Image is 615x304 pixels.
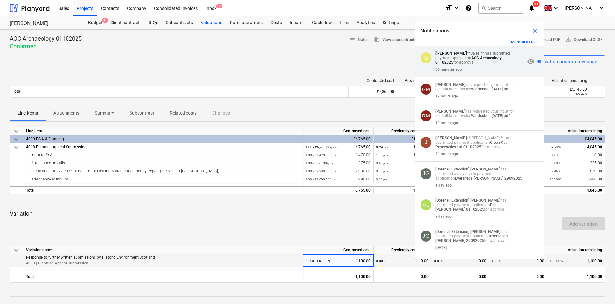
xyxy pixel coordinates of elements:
small: 65.42% [576,92,587,96]
div: 225.00 [550,159,602,167]
span: keyboard_arrow_down [13,127,20,135]
p: has submitted an invoice to payment application [435,167,525,180]
strong: [[PERSON_NAME]] [435,136,467,140]
div: Total [23,270,303,282]
strong: Green Cat Renewables Ltd 01102025 [435,140,507,149]
span: keyboard_arrow_down [13,135,20,143]
div: Jenni [421,137,431,148]
div: Valuation remaining [547,127,605,135]
p: has submitted payment application for approval [435,198,525,212]
div: 4000 ESIA & Planning [26,135,300,143]
div: a day ago [435,183,452,188]
button: Mark all as read [511,40,539,44]
p: AOC Archaeology 01102025 [10,35,82,42]
a: Settings [379,16,403,29]
div: 0.00 [489,270,547,282]
div: £4,045.00 [547,135,605,143]
div: £7,865.00 [348,87,397,97]
small: 1.00 × £375.00 / pcs [305,161,333,165]
p: Line-items [17,110,38,116]
p: **[PERSON_NAME] ** has submitted payment application for approval [435,136,525,149]
div: 0.00 [376,175,429,183]
small: 1.00 × £6,765.00 / pcs [305,145,337,149]
span: Notes [349,36,369,43]
div: 0.00 [550,151,602,159]
div: Preparation of Evidence in the form of Hearing Statement or Inquiry Report (incl visit to [GEOGRA... [26,167,300,175]
div: Previously committed [374,127,431,135]
a: RFQs [143,16,162,29]
p: Attachments [53,110,79,116]
a: Budget9+ [84,16,106,29]
small: 0.24 pcs [376,145,389,149]
div: [PERSON_NAME] [10,20,77,27]
div: Valuation remaining [547,246,605,254]
div: £6,765.00 [303,135,374,143]
div: Contracted cost [351,78,394,83]
p: Related costs [170,110,197,116]
a: Analytics [353,16,379,29]
div: Contracted cost [303,246,374,254]
span: notes [349,37,355,42]
button: Send valuation confirm message [519,55,605,68]
span: 9+ [102,18,108,23]
p: has requested your input for consolidated invoice [435,109,525,118]
div: 0.00 [376,254,429,267]
small: 100.00% [550,178,562,181]
iframe: Chat Widget [583,273,615,304]
small: 62.46% [550,170,560,173]
span: save_alt [565,37,571,42]
span: keyboard_arrow_down [13,143,20,151]
strong: Pell [PERSON_NAME] 01102025 [435,203,496,212]
small: 1.00 pcs [376,153,388,157]
p: 4018 | Planning Appeal Submission [26,260,155,266]
strong: [Dorenell Extension] [435,198,469,203]
p: Subcontract [130,110,154,116]
strong: [PERSON_NAME] [435,82,465,87]
strong: [PERSON_NAME] [470,167,500,171]
span: S [424,55,428,61]
div: 0.00 [492,254,544,267]
p: Summary [95,110,114,116]
strong: [PERSON_NAME] [435,109,465,114]
div: 1,100.00 [303,270,374,282]
div: 150.00 [376,159,429,167]
div: 1,100.00 [547,270,605,282]
div: 0.00 [376,167,429,175]
div: Line-item [23,127,303,135]
a: Subcontracts [162,16,197,29]
div: Purchase orders [226,16,267,29]
strong: Eversheds [PERSON_NAME] 29092025 [435,234,508,243]
div: [DATE] [435,245,447,250]
div: 1,990.00 [550,175,602,183]
div: Attendance on calls [26,159,300,167]
button: Notes [347,35,371,45]
div: 1,470.00 [305,151,371,159]
strong: AOC Archaeology 01102025 [435,56,502,65]
span: close [531,27,539,35]
div: 1,620.00 [376,187,429,195]
strong: [Dorenell Extension] [435,167,469,171]
div: Ruth Malone [421,110,431,121]
small: 59.79% [550,145,561,149]
div: Total [23,186,303,194]
div: £1,620.00 [374,135,431,143]
div: 1,100.00 [550,254,602,267]
small: 0.00 0 [376,259,385,263]
div: Valuations [197,16,226,29]
p: has requested your input for consolidated invoice [435,82,525,91]
span: Notifications [421,27,449,35]
p: Total [13,89,21,94]
span: business [374,37,380,42]
div: 36 minutes ago [435,67,462,72]
span: 11 [533,1,540,7]
div: James Gibson [421,231,431,242]
span: RM [422,86,430,92]
div: 1,990.00 [305,175,371,183]
a: Client contract [106,16,143,29]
